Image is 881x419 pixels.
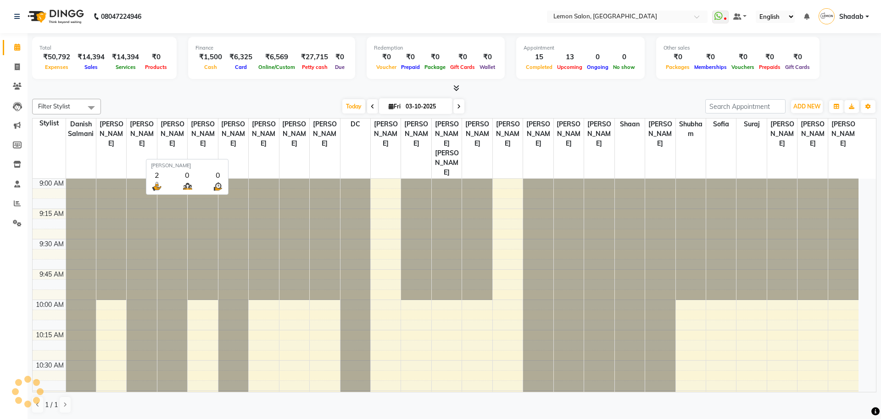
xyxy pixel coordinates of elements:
[374,64,399,70] span: Voucher
[218,119,248,149] span: [PERSON_NAME]
[182,181,193,192] img: queue.png
[374,44,497,52] div: Redemption
[797,119,827,149] span: [PERSON_NAME]
[195,52,226,62] div: ₹1,500
[96,119,126,149] span: [PERSON_NAME]
[256,64,297,70] span: Online/Custom
[333,64,347,70] span: Due
[374,52,399,62] div: ₹0
[839,12,864,22] span: Shadab
[783,52,812,62] div: ₹0
[783,64,812,70] span: Gift Cards
[757,52,783,62] div: ₹0
[34,391,66,401] div: 10:45 AM
[828,119,859,149] span: [PERSON_NAME]
[645,119,675,149] span: [PERSON_NAME]
[664,44,812,52] div: Other sales
[403,100,449,113] input: 2025-10-03
[555,64,585,70] span: Upcoming
[615,119,645,130] span: Shaan
[757,64,783,70] span: Prepaids
[585,64,611,70] span: Ongoing
[38,102,70,110] span: Filter Stylist
[38,270,66,279] div: 9:45 AM
[462,119,492,149] span: [PERSON_NAME]
[493,119,523,149] span: [PERSON_NAME]
[66,119,96,140] span: Danish Salmani
[256,52,297,62] div: ₹6,569
[143,52,169,62] div: ₹0
[555,52,585,62] div: 13
[477,52,497,62] div: ₹0
[342,99,365,113] span: Today
[340,119,370,130] span: DC
[399,64,422,70] span: Prepaid
[819,8,835,24] img: Shadab
[585,52,611,62] div: 0
[791,100,823,113] button: ADD NEW
[233,64,249,70] span: Card
[127,119,156,149] span: [PERSON_NAME]
[524,44,637,52] div: Appointment
[34,330,66,340] div: 10:15 AM
[300,64,330,70] span: Petty cash
[611,52,637,62] div: 0
[38,179,66,188] div: 9:00 AM
[143,64,169,70] span: Products
[151,162,223,170] div: [PERSON_NAME]
[611,64,637,70] span: No show
[736,119,766,130] span: Suraj
[34,361,66,370] div: 10:30 AM
[386,103,403,110] span: Fri
[108,52,143,62] div: ₹14,394
[523,119,553,149] span: [PERSON_NAME]
[477,64,497,70] span: Wallet
[38,239,66,249] div: 9:30 AM
[729,52,757,62] div: ₹0
[793,103,820,110] span: ADD NEW
[705,99,786,113] input: Search Appointment
[33,119,66,128] div: Stylist
[249,119,279,149] span: [PERSON_NAME]
[524,52,555,62] div: 15
[422,64,448,70] span: Package
[74,52,108,62] div: ₹14,394
[554,119,584,149] span: [PERSON_NAME]
[432,119,462,178] span: [PERSON_NAME] [PERSON_NAME]
[157,119,187,149] span: [PERSON_NAME]
[23,4,86,29] img: logo
[448,64,477,70] span: Gift Cards
[39,52,74,62] div: ₹50,792
[584,119,614,149] span: [PERSON_NAME]
[212,181,223,192] img: wait_time.png
[195,44,348,52] div: Finance
[664,52,692,62] div: ₹0
[151,170,162,181] div: 2
[38,209,66,219] div: 9:15 AM
[45,400,58,410] span: 1 / 1
[310,119,340,149] span: [PERSON_NAME]
[279,119,309,149] span: [PERSON_NAME]
[399,52,422,62] div: ₹0
[676,119,706,140] span: Shubham
[43,64,71,70] span: Expenses
[664,64,692,70] span: Packages
[371,119,401,149] span: [PERSON_NAME]
[113,64,138,70] span: Services
[212,170,223,181] div: 0
[524,64,555,70] span: Completed
[448,52,477,62] div: ₹0
[34,300,66,310] div: 10:00 AM
[692,64,729,70] span: Memberships
[401,119,431,149] span: [PERSON_NAME]
[767,119,797,149] span: [PERSON_NAME]
[182,170,193,181] div: 0
[188,119,217,149] span: [PERSON_NAME]
[202,64,219,70] span: Cash
[226,52,256,62] div: ₹6,325
[422,52,448,62] div: ₹0
[332,52,348,62] div: ₹0
[101,4,141,29] b: 08047224946
[151,181,162,192] img: serve.png
[692,52,729,62] div: ₹0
